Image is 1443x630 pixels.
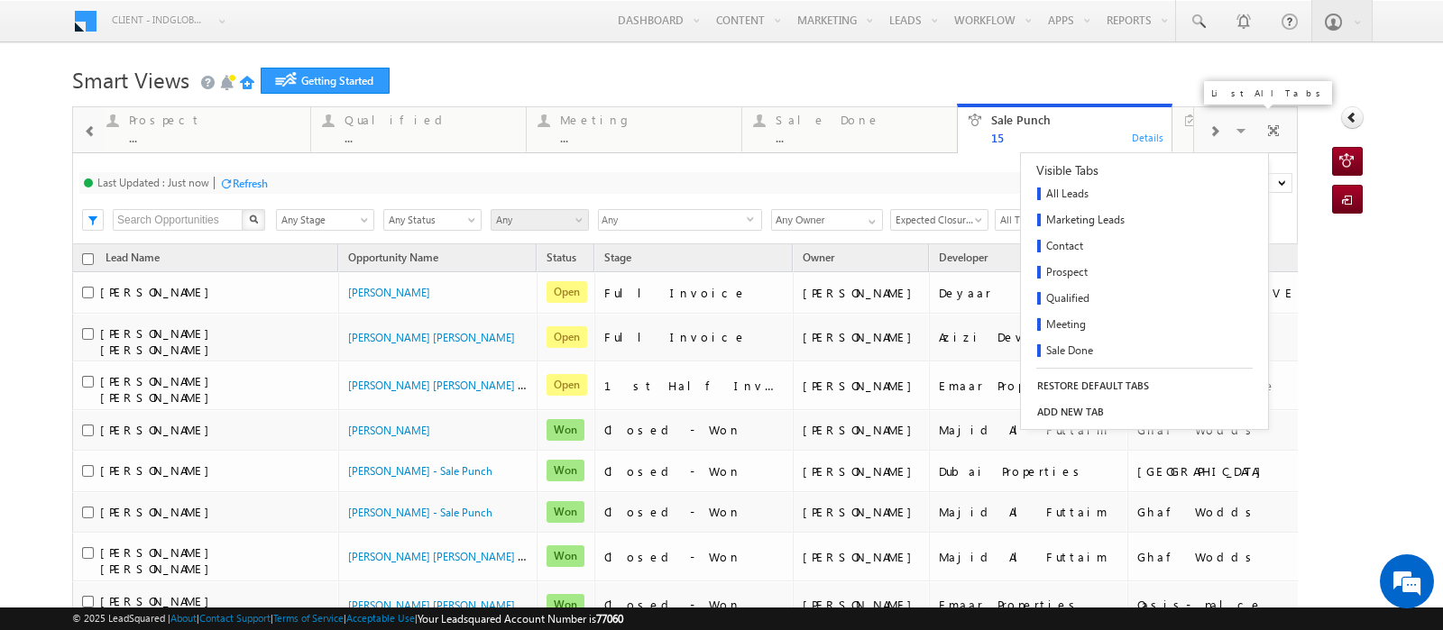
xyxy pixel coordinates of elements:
[547,374,587,396] span: Open
[803,378,921,394] div: [PERSON_NAME]
[939,422,1119,438] div: Majid Al Futtaim
[1137,422,1317,438] div: Ghaf Wodds
[803,463,921,479] div: [PERSON_NAME]
[547,419,584,441] span: Won
[1021,339,1207,365] a: Sale Done
[23,167,329,478] textarea: Type your message and hit 'Enter'
[776,131,946,144] div: ...
[547,460,584,481] span: Won
[598,209,762,231] div: Any
[604,597,785,613] div: Closed - Won
[345,131,515,144] div: ...
[939,549,1119,565] div: Majid Al Futtaim
[100,373,218,405] span: [PERSON_NAME] [PERSON_NAME]
[939,251,988,264] span: Developer
[1021,373,1166,398] a: RESTORE DEFAULT TABS
[547,594,584,616] span: Won
[384,212,475,228] span: Any Status
[939,378,1119,394] div: Emaar Properties
[383,209,482,231] a: Any Status
[996,212,1087,228] span: All Time
[995,209,1093,231] a: All Time
[129,113,299,127] div: Prospect
[72,65,189,94] span: Smart Views
[803,549,921,565] div: [PERSON_NAME]
[741,107,958,152] a: Sale Done...
[604,285,785,301] div: Full Invoice
[100,325,218,357] span: [PERSON_NAME] [PERSON_NAME]
[1021,287,1207,313] a: Qualified
[348,597,577,612] a: [PERSON_NAME] [PERSON_NAME] - Sale Punch
[526,107,742,152] a: Meeting...
[596,612,623,625] span: 77060
[547,545,584,567] span: Won
[348,377,577,392] a: [PERSON_NAME] [PERSON_NAME] - Sale Punch
[249,215,258,224] img: Search
[991,131,1162,144] div: 15
[129,131,299,144] div: ...
[1137,549,1317,565] div: Ghaf Wodds
[930,248,997,271] a: Developer
[771,209,883,231] input: Type to Search
[939,285,1119,301] div: Deyaar
[604,463,785,479] div: Closed - Won
[1021,399,1268,425] a: ADD NEW TAB
[31,95,76,118] img: d_60004797649_company_0_60004797649
[100,593,218,625] span: [PERSON_NAME] [PERSON_NAME]
[345,113,515,127] div: Qualified
[276,209,374,231] a: Any Stage
[97,176,209,189] div: Last Updated : Just now
[348,286,430,299] a: [PERSON_NAME]
[100,422,218,437] span: [PERSON_NAME]
[890,209,988,231] a: Expected Closure Date
[604,378,785,394] div: 1st Half Invoice
[803,329,921,345] div: [PERSON_NAME]
[859,210,881,228] a: Show All Items
[339,248,447,271] a: Opportunity Name
[261,68,390,94] a: Getting Started
[233,177,268,190] div: Refresh
[296,9,339,52] div: Minimize live chat window
[348,464,492,478] a: [PERSON_NAME] - Sale Punch
[100,544,218,576] span: [PERSON_NAME] [PERSON_NAME]
[604,549,785,565] div: Closed - Won
[113,209,244,231] input: Search Opportunities
[72,610,623,627] span: © 2025 LeadSquared | | | | |
[348,424,430,437] a: [PERSON_NAME]
[939,504,1119,520] div: Majid Al Futtaim
[112,11,207,29] span: Client - indglobal1 (77060)
[604,422,785,438] div: Closed - Won
[747,215,761,223] span: select
[1137,463,1317,479] div: [GEOGRAPHIC_DATA]
[170,612,197,624] a: About
[199,612,271,624] a: Contact Support
[97,248,169,271] span: Lead Name
[595,248,640,271] a: Stage
[803,251,834,264] span: Owner
[348,506,492,519] a: [PERSON_NAME] - Sale Punch
[1137,597,1317,613] div: Oasis- palce
[547,281,587,303] span: Open
[1137,504,1317,520] div: Ghaf Wodds
[346,612,415,624] a: Acceptable Use
[538,248,585,271] a: Status
[547,326,587,348] span: Open
[939,463,1119,479] div: Dubai Properties
[604,251,631,264] span: Stage
[1021,260,1207,287] a: Prospect
[491,209,589,231] a: Any
[599,210,747,231] span: Any
[1131,129,1165,145] div: Details
[418,612,623,625] span: Your Leadsquared Account Number is
[273,612,344,624] a: Terms of Service
[1021,234,1207,260] a: Contact
[348,548,577,563] a: [PERSON_NAME] [PERSON_NAME] - Sale Punch
[803,504,921,520] div: [PERSON_NAME]
[1211,87,1325,99] p: List All Tabs
[1021,208,1207,234] a: Marketing Leads
[939,329,1119,345] div: Azizi Developments
[277,212,368,228] span: Any Stage
[604,329,785,345] div: Full Invoice
[891,212,982,228] span: Expected Closure Date
[776,113,946,127] div: Sale Done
